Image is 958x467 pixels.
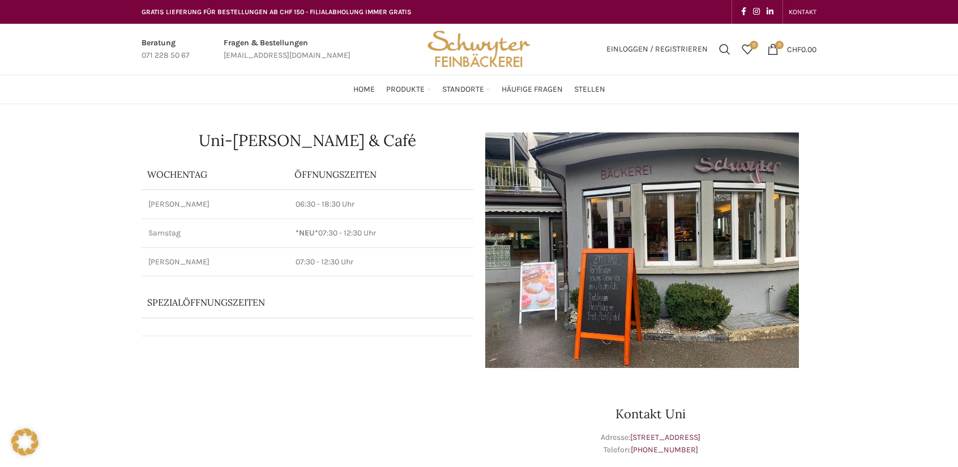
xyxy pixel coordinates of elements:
[148,256,282,268] p: [PERSON_NAME]
[148,228,282,239] p: Samstag
[353,84,375,95] span: Home
[353,78,375,101] a: Home
[750,41,758,49] span: 0
[787,44,816,54] bdi: 0.00
[762,38,822,61] a: 0 CHF0.00
[738,4,750,20] a: Facebook social link
[502,78,563,101] a: Häufige Fragen
[296,228,467,239] p: 07:30 - 12:30 Uhr
[442,84,484,95] span: Standorte
[574,84,605,95] span: Stellen
[606,45,708,53] span: Einloggen / Registrieren
[736,38,759,61] a: 0
[136,78,822,101] div: Main navigation
[485,431,816,457] p: Adresse: Telefon:
[485,408,816,420] h3: Kontakt Uni
[148,199,282,210] p: [PERSON_NAME]
[142,132,473,148] h1: Uni-[PERSON_NAME] & Café
[601,38,713,61] a: Einloggen / Registrieren
[442,78,490,101] a: Standorte
[386,84,425,95] span: Produkte
[294,168,468,181] p: ÖFFNUNGSZEITEN
[787,44,801,54] span: CHF
[424,44,534,53] a: Site logo
[763,4,777,20] a: Linkedin social link
[424,24,534,75] img: Bäckerei Schwyter
[142,37,190,62] a: Infobox link
[750,4,763,20] a: Instagram social link
[296,199,467,210] p: 06:30 - 18:30 Uhr
[630,432,700,442] a: [STREET_ADDRESS]
[296,256,467,268] p: 07:30 - 12:30 Uhr
[386,78,431,101] a: Produkte
[789,1,816,23] a: KONTAKT
[574,78,605,101] a: Stellen
[142,8,412,16] span: GRATIS LIEFERUNG FÜR BESTELLUNGEN AB CHF 150 - FILIALABHOLUNG IMMER GRATIS
[783,1,822,23] div: Secondary navigation
[713,38,736,61] a: Suchen
[789,8,816,16] span: KONTAKT
[147,296,436,309] p: Spezialöffnungszeiten
[502,84,563,95] span: Häufige Fragen
[775,41,784,49] span: 0
[147,168,283,181] p: Wochentag
[631,445,698,455] a: [PHONE_NUMBER]
[224,37,350,62] a: Infobox link
[736,38,759,61] div: Meine Wunschliste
